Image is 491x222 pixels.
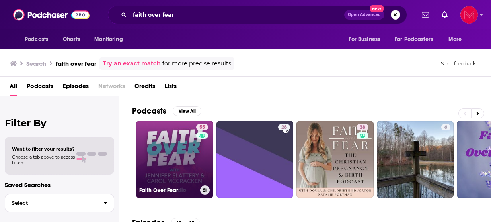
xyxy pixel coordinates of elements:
[441,124,450,130] a: 6
[165,80,177,96] a: Lists
[281,124,287,132] span: 28
[27,80,53,96] a: Podcasts
[5,194,114,212] button: Select
[199,124,205,132] span: 55
[10,80,17,96] a: All
[390,32,444,47] button: open menu
[448,34,462,45] span: More
[58,32,85,47] a: Charts
[89,32,133,47] button: open menu
[108,6,407,24] div: Search podcasts, credits, & more...
[348,13,381,17] span: Open Advanced
[63,80,89,96] a: Episodes
[344,10,384,20] button: Open AdvancedNew
[395,34,433,45] span: For Podcasters
[25,34,48,45] span: Podcasts
[139,187,197,194] h3: Faith Over Fear
[63,34,80,45] span: Charts
[173,106,201,116] button: View All
[26,60,46,67] h3: Search
[94,34,123,45] span: Monitoring
[5,200,97,206] span: Select
[130,8,344,21] input: Search podcasts, credits, & more...
[278,124,290,130] a: 28
[438,8,451,22] a: Show notifications dropdown
[460,6,478,24] img: User Profile
[438,60,478,67] button: Send feedback
[360,124,365,132] span: 38
[296,121,374,198] a: 38
[357,124,368,130] a: 38
[12,146,75,152] span: Want to filter your results?
[56,60,96,67] h3: faith over fear
[132,106,201,116] a: PodcastsView All
[443,32,472,47] button: open menu
[419,8,432,22] a: Show notifications dropdown
[13,7,90,22] img: Podchaser - Follow, Share and Rate Podcasts
[162,59,231,68] span: for more precise results
[216,121,294,198] a: 28
[5,117,114,129] h2: Filter By
[132,106,166,116] h2: Podcasts
[370,5,384,12] span: New
[98,80,125,96] span: Networks
[377,121,454,198] a: 6
[196,124,208,130] a: 55
[103,59,161,68] a: Try an exact match
[343,32,390,47] button: open menu
[5,181,114,189] p: Saved Searches
[460,6,478,24] span: Logged in as Pamelamcclure
[12,154,75,165] span: Choose a tab above to access filters.
[349,34,380,45] span: For Business
[444,124,447,132] span: 6
[19,32,58,47] button: open menu
[136,121,213,198] a: 55Faith Over Fear
[134,80,155,96] a: Credits
[460,6,478,24] button: Show profile menu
